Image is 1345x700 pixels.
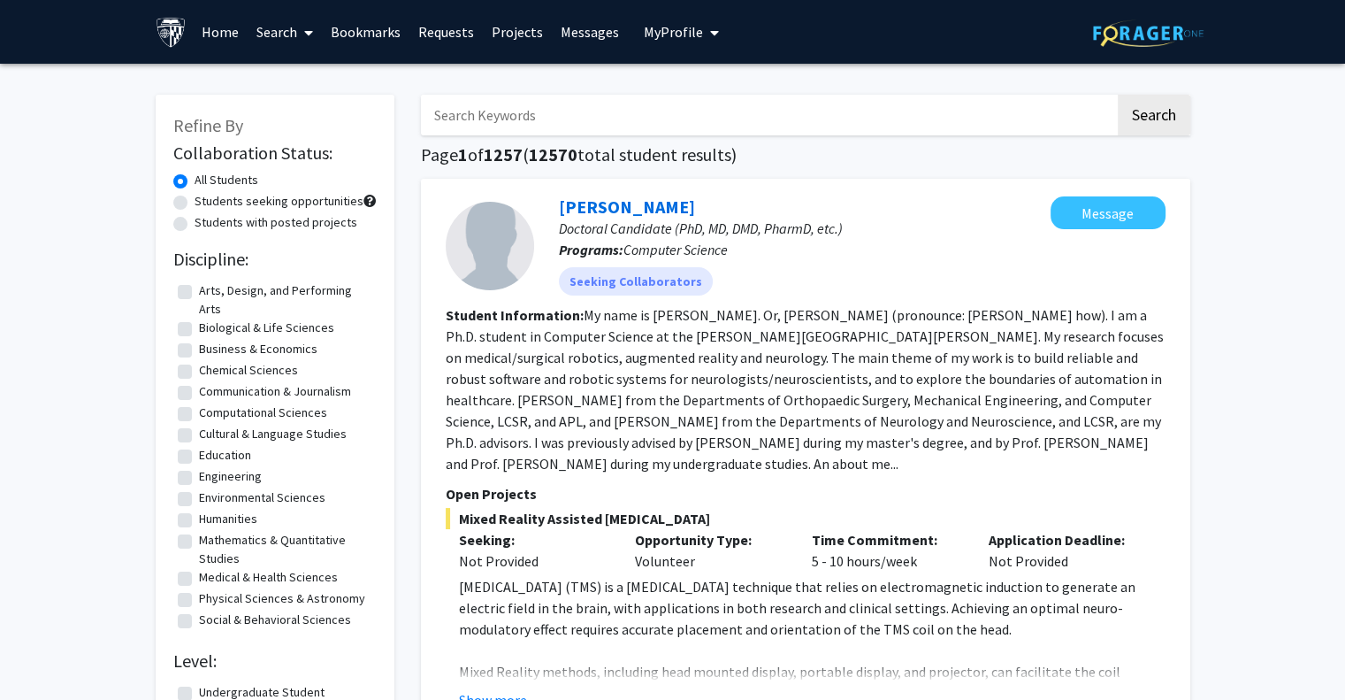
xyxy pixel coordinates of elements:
[552,1,628,63] a: Messages
[559,267,713,296] mat-chip: Seeking Collaborators
[458,143,468,165] span: 1
[1118,95,1190,135] button: Search
[635,529,785,550] p: Opportunity Type:
[1051,196,1165,229] button: Message Yihao Liu
[173,114,243,136] span: Refine By
[173,249,377,270] h2: Discipline:
[173,650,377,672] h2: Level:
[529,143,577,165] span: 12570
[195,192,363,211] label: Students seeking opportunities
[644,23,703,41] span: My Profile
[459,529,609,550] p: Seeking:
[199,340,317,358] label: Business & Economics
[156,17,187,48] img: Johns Hopkins University Logo
[195,213,357,232] label: Students with posted projects
[199,531,372,568] label: Mathematics & Quantitative Studies
[199,404,327,422] label: Computational Sciences
[199,510,257,528] label: Humanities
[459,550,609,572] div: Not Provided
[484,143,523,165] span: 1257
[199,425,347,443] label: Cultural & Language Studies
[446,485,537,503] span: Open Projects
[199,467,262,486] label: Engineering
[13,620,75,687] iframe: Chat
[199,568,338,587] label: Medical & Health Sciences
[559,196,695,218] a: [PERSON_NAME]
[446,306,584,324] b: Student Information:
[989,529,1139,550] p: Application Deadline:
[799,529,975,572] div: 5 - 10 hours/week
[199,382,351,401] label: Communication & Journalism
[199,446,251,465] label: Education
[623,241,728,258] span: Computer Science
[199,319,334,337] label: Biological & Life Sciences
[459,578,1135,638] span: [MEDICAL_DATA] (TMS) is a [MEDICAL_DATA] technique that relies on electromagnetic induction to ge...
[199,589,365,608] label: Physical Sciences & Astronomy
[421,144,1190,165] h1: Page of ( total student results)
[446,508,1165,529] span: Mixed Reality Assisted [MEDICAL_DATA]
[199,611,351,629] label: Social & Behavioral Sciences
[322,1,409,63] a: Bookmarks
[622,529,799,572] div: Volunteer
[199,361,298,380] label: Chemical Sciences
[975,529,1152,572] div: Not Provided
[1093,19,1204,47] img: ForagerOne Logo
[199,488,325,507] label: Environmental Sciences
[559,219,843,237] span: Doctoral Candidate (PhD, MD, DMD, PharmD, etc.)
[173,142,377,164] h2: Collaboration Status:
[248,1,322,63] a: Search
[559,241,623,258] b: Programs:
[483,1,552,63] a: Projects
[195,171,258,189] label: All Students
[812,529,962,550] p: Time Commitment:
[193,1,248,63] a: Home
[421,95,1115,135] input: Search Keywords
[409,1,483,63] a: Requests
[199,281,372,319] label: Arts, Design, and Performing Arts
[446,306,1164,473] fg-read-more: My name is [PERSON_NAME]. Or, [PERSON_NAME] (pronounce: [PERSON_NAME] how). I am a Ph.D. student ...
